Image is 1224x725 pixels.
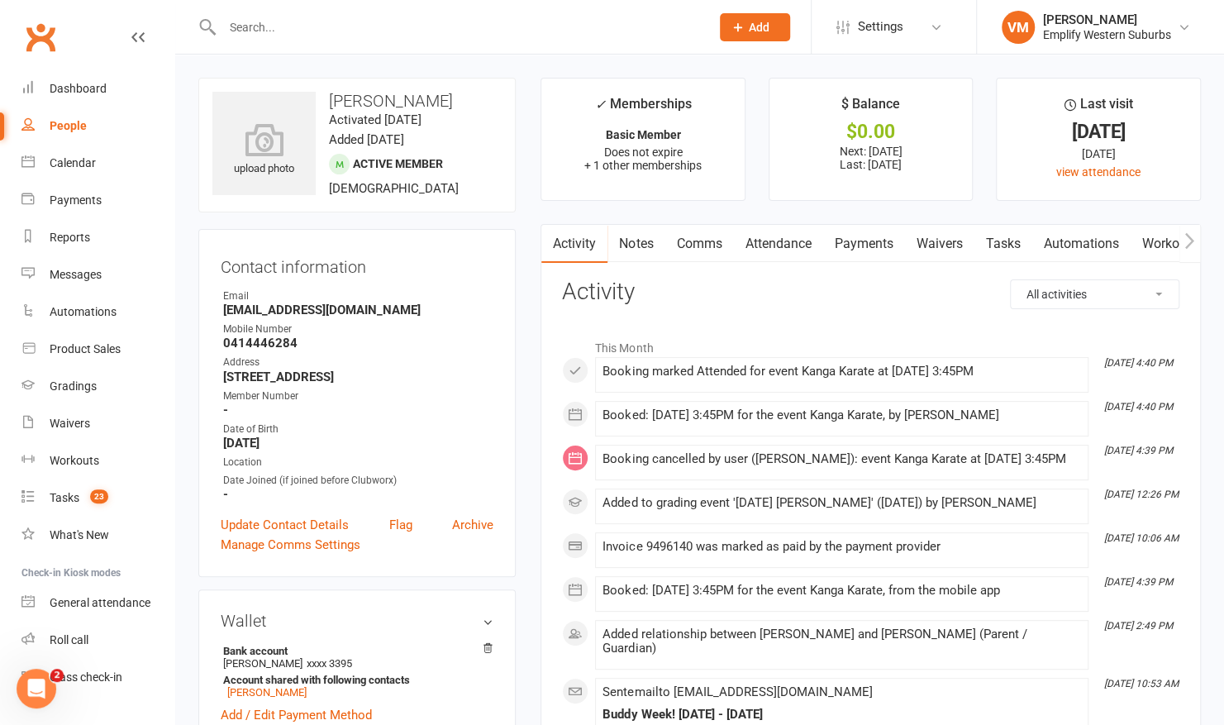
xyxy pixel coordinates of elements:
a: Tasks [974,225,1031,263]
div: Automations [50,305,117,318]
div: Payments [50,193,102,207]
a: Waivers [21,405,174,442]
a: People [21,107,174,145]
a: Roll call [21,622,174,659]
button: Add [720,13,790,41]
div: upload photo [212,123,316,178]
a: Payments [822,225,904,263]
div: Emplify Western Suburbs [1043,27,1171,42]
a: Reports [21,219,174,256]
strong: [EMAIL_ADDRESS][DOMAIN_NAME] [223,303,493,317]
h3: [PERSON_NAME] [212,92,502,110]
div: Invoice 9496140 was marked as paid by the payment provider [602,540,1081,554]
p: Next: [DATE] Last: [DATE] [784,145,958,171]
span: 2 [50,669,64,682]
div: Booking marked Attended for event Kanga Karate at [DATE] 3:45PM [602,365,1081,379]
i: [DATE] 4:39 PM [1104,576,1173,588]
span: 23 [90,489,108,503]
a: Archive [452,515,493,535]
h3: Activity [562,279,1179,305]
div: People [50,119,87,132]
strong: Basic Member [606,128,681,141]
span: Does not expire [604,145,683,159]
div: Dashboard [50,82,107,95]
time: Added [DATE] [329,132,404,147]
div: VM [1002,11,1035,44]
div: $0.00 [784,123,958,141]
div: Added to grading event '[DATE] [PERSON_NAME]' ([DATE]) by [PERSON_NAME] [602,496,1081,510]
div: Email [223,289,493,304]
a: Gradings [21,368,174,405]
a: Dashboard [21,70,174,107]
a: Clubworx [20,17,61,58]
a: Waivers [904,225,974,263]
li: This Month [562,331,1179,357]
span: Sent email to [EMAIL_ADDRESS][DOMAIN_NAME] [602,684,872,699]
a: Payments [21,182,174,219]
h3: Wallet [221,612,493,630]
div: Workouts [50,454,99,467]
span: Settings [858,8,903,45]
div: Messages [50,268,102,281]
div: Member Number [223,389,493,404]
div: Reports [50,231,90,244]
div: [DATE] [1012,145,1185,163]
a: Add / Edit Payment Method [221,705,372,725]
div: Address [223,355,493,370]
div: Location [223,455,493,470]
i: [DATE] 10:06 AM [1104,532,1179,544]
a: [PERSON_NAME] [227,686,307,699]
a: Workouts [1130,225,1208,263]
div: General attendance [50,596,150,609]
div: What's New [50,528,109,541]
div: $ Balance [841,93,900,123]
iframe: Intercom live chat [17,669,56,708]
time: Activated [DATE] [329,112,421,127]
i: ✓ [595,97,606,112]
a: Messages [21,256,174,293]
div: Tasks [50,491,79,504]
i: [DATE] 4:40 PM [1104,401,1173,413]
span: Add [749,21,769,34]
i: [DATE] 2:49 PM [1104,620,1173,632]
span: xxxx 3395 [307,657,352,670]
a: Automations [21,293,174,331]
i: [DATE] 10:53 AM [1104,678,1179,689]
a: Comms [664,225,733,263]
div: Gradings [50,379,97,393]
i: [DATE] 12:26 PM [1104,489,1179,500]
div: Date Joined (if joined before Clubworx) [223,473,493,489]
a: Notes [607,225,664,263]
a: What's New [21,517,174,554]
div: Date of Birth [223,422,493,437]
a: Attendance [733,225,822,263]
strong: 0414446284 [223,336,493,351]
div: Product Sales [50,342,121,355]
a: General attendance kiosk mode [21,584,174,622]
a: Product Sales [21,331,174,368]
strong: [DATE] [223,436,493,451]
a: Activity [541,225,607,263]
div: [PERSON_NAME] [1043,12,1171,27]
a: Update Contact Details [221,515,349,535]
a: Workouts [21,442,174,479]
i: [DATE] 4:39 PM [1104,445,1173,456]
strong: Account shared with following contacts [223,674,485,686]
div: Booked: [DATE] 3:45PM for the event Kanga Karate, by [PERSON_NAME] [602,408,1081,422]
a: Manage Comms Settings [221,535,360,555]
a: Class kiosk mode [21,659,174,696]
div: Calendar [50,156,96,169]
div: Class check-in [50,670,122,684]
strong: - [223,403,493,417]
div: Roll call [50,633,88,646]
a: Automations [1031,225,1130,263]
i: [DATE] 4:40 PM [1104,357,1173,369]
strong: [STREET_ADDRESS] [223,370,493,384]
strong: - [223,487,493,502]
div: [DATE] [1012,123,1185,141]
strong: Bank account [223,645,485,657]
div: Mobile Number [223,322,493,337]
a: Flag [389,515,412,535]
div: Buddy Week! [DATE] - [DATE] [602,708,1081,722]
a: Tasks 23 [21,479,174,517]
